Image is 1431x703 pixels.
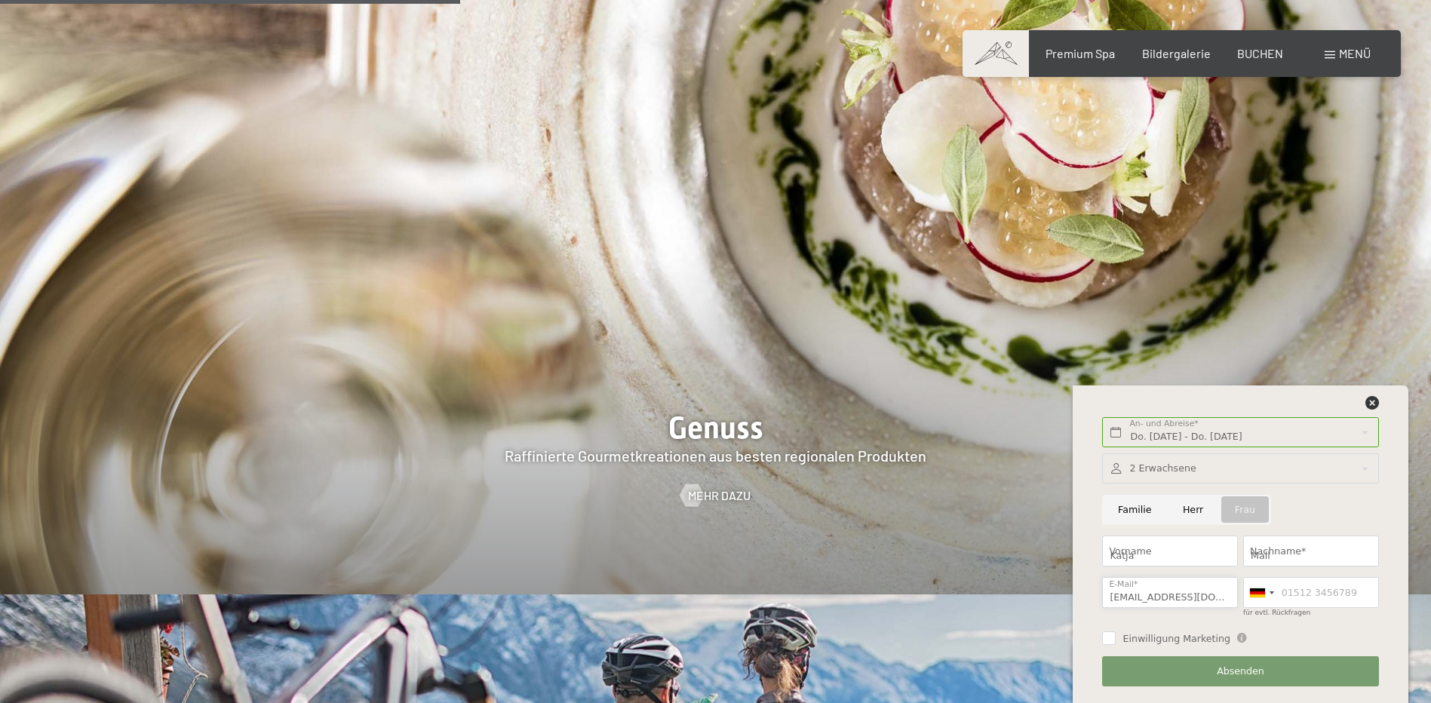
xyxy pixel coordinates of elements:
[1237,46,1283,60] a: BUCHEN
[1243,609,1310,616] label: für evtl. Rückfragen
[1142,46,1211,60] a: Bildergalerie
[688,487,751,504] span: Mehr dazu
[1243,577,1379,608] input: 01512 3456789
[680,487,751,504] a: Mehr dazu
[1339,46,1371,60] span: Menü
[1046,46,1115,60] a: Premium Spa
[1244,578,1279,607] div: Germany (Deutschland): +49
[1122,632,1230,646] span: Einwilligung Marketing
[1102,656,1378,687] button: Absenden
[1217,665,1264,678] span: Absenden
